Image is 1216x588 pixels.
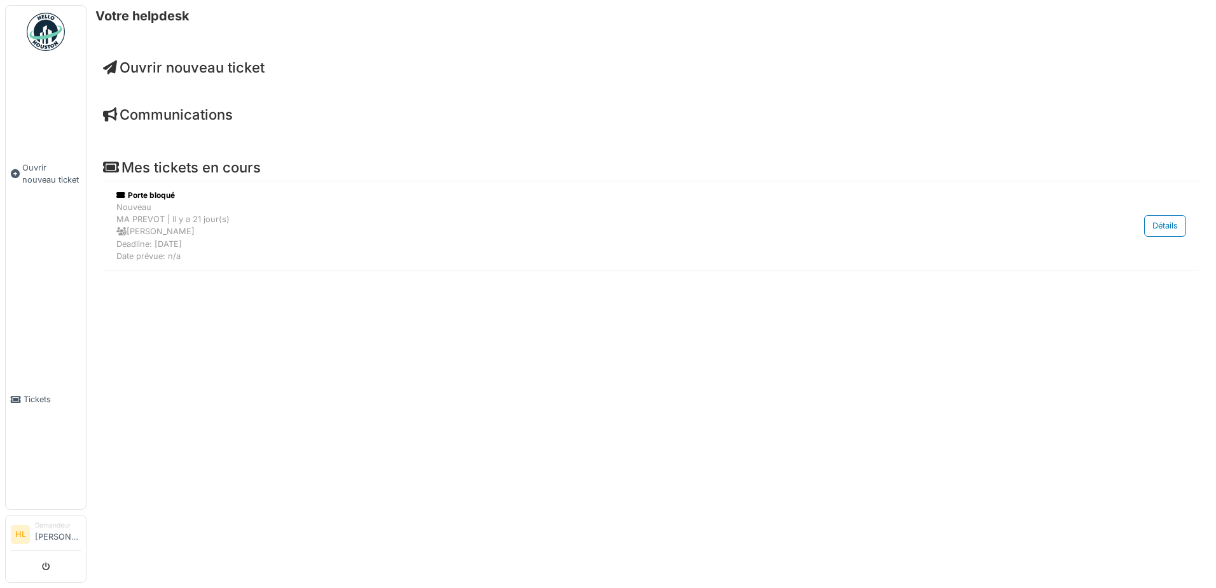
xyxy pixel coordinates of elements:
li: [PERSON_NAME] [35,521,81,548]
span: Ouvrir nouveau ticket [22,162,81,186]
a: HL Demandeur[PERSON_NAME] [11,521,81,551]
div: Détails [1144,215,1186,236]
span: Tickets [24,393,81,405]
h4: Communications [103,106,1199,123]
a: Ouvrir nouveau ticket [103,59,265,76]
div: Nouveau MA PREVOT | Il y a 21 jour(s) [PERSON_NAME] Deadline: [DATE] Date prévue: n/a [116,201,1030,262]
a: Tickets [6,290,86,509]
img: Badge_color-CXgf-gQk.svg [27,13,65,51]
a: Porte bloqué NouveauMA PREVOT | Il y a 21 jour(s) [PERSON_NAME]Deadline: [DATE]Date prévue: n/a D... [113,186,1189,265]
li: HL [11,525,30,544]
div: Porte bloqué [116,190,1030,201]
a: Ouvrir nouveau ticket [6,58,86,290]
div: Demandeur [35,521,81,530]
h6: Votre helpdesk [95,8,190,24]
h4: Mes tickets en cours [103,159,1199,176]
